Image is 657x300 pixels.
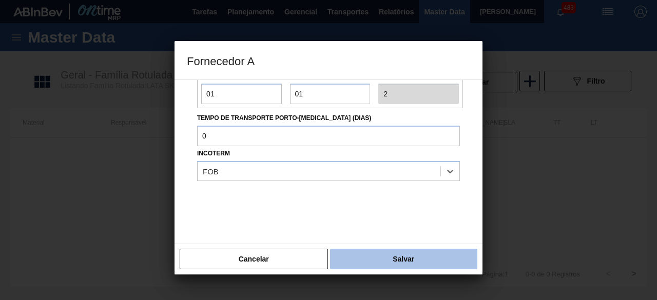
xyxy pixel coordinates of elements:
h3: Fornecedor A [175,41,482,80]
label: Tempo de Transporte Porto-[MEDICAL_DATA] (dias) [197,111,460,126]
label: Incoterm [197,150,230,157]
button: Cancelar [180,249,328,269]
button: Salvar [330,249,477,269]
div: FOB [203,167,219,175]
